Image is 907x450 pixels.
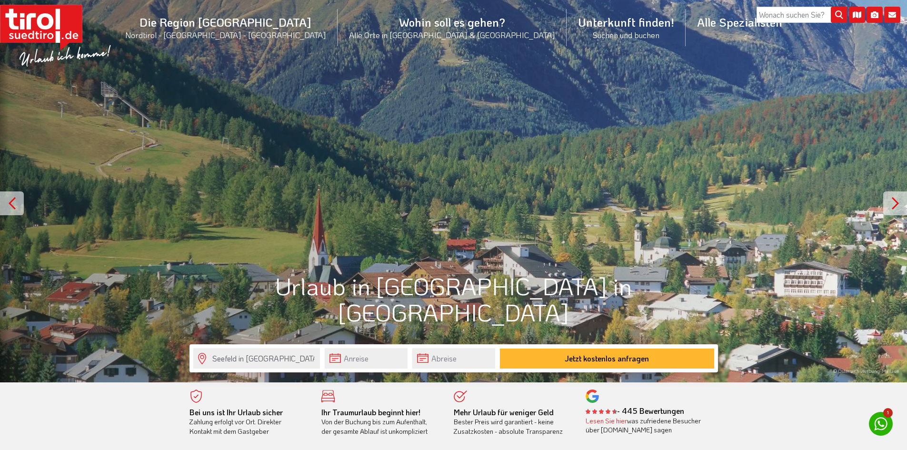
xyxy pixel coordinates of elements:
[883,408,893,418] span: 1
[686,4,794,40] a: Alle Spezialisten
[189,407,283,417] b: Bei uns ist Ihr Urlaub sicher
[869,412,893,436] a: 1
[500,349,714,369] button: Jetzt kostenlos anfragen
[193,348,320,369] input: Wo soll's hingehen?
[321,407,420,417] b: Ihr Traumurlaub beginnt hier!
[454,408,572,436] div: Bester Preis wird garantiert - keine Zusatzkosten - absolute Transparenz
[586,406,684,416] b: - 445 Bewertungen
[757,7,847,23] input: Wonach suchen Sie?
[867,7,883,23] i: Fotogalerie
[586,416,627,425] a: Lesen Sie hier
[349,30,555,40] small: Alle Orte in [GEOGRAPHIC_DATA] & [GEOGRAPHIC_DATA]
[412,348,495,369] input: Abreise
[884,7,900,23] i: Kontakt
[578,30,674,40] small: Suchen und buchen
[586,416,704,435] div: was zufriedene Besucher über [DOMAIN_NAME] sagen
[454,407,554,417] b: Mehr Urlaub für weniger Geld
[114,4,338,50] a: Die Region [GEOGRAPHIC_DATA]Nordtirol - [GEOGRAPHIC_DATA] - [GEOGRAPHIC_DATA]
[189,408,308,436] div: Zahlung erfolgt vor Ort. Direkter Kontakt mit dem Gastgeber
[338,4,567,50] a: Wohin soll es gehen?Alle Orte in [GEOGRAPHIC_DATA] & [GEOGRAPHIC_DATA]
[321,408,439,436] div: Von der Buchung bis zum Aufenthalt, der gesamte Ablauf ist unkompliziert
[189,273,718,325] h1: Urlaub in [GEOGRAPHIC_DATA] in [GEOGRAPHIC_DATA]
[567,4,686,50] a: Unterkunft finden!Suchen und buchen
[849,7,865,23] i: Karte öffnen
[325,348,408,369] input: Anreise
[125,30,326,40] small: Nordtirol - [GEOGRAPHIC_DATA] - [GEOGRAPHIC_DATA]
